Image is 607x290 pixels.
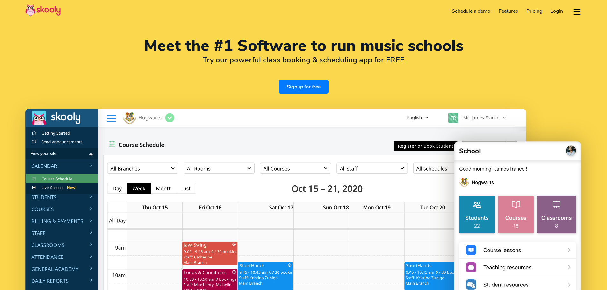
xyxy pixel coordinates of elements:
h1: Meet the #1 Software to run music schools [25,38,582,53]
a: Features [495,6,522,16]
a: Signup for free [279,80,329,94]
button: dropdown menu [572,4,582,19]
a: Login [546,6,567,16]
img: Skooly [25,4,61,17]
a: Schedule a demo [448,6,495,16]
span: Login [550,8,563,15]
span: Pricing [526,8,542,15]
h2: Try our powerful class booking & scheduling app for FREE [25,55,582,65]
a: Pricing [522,6,546,16]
